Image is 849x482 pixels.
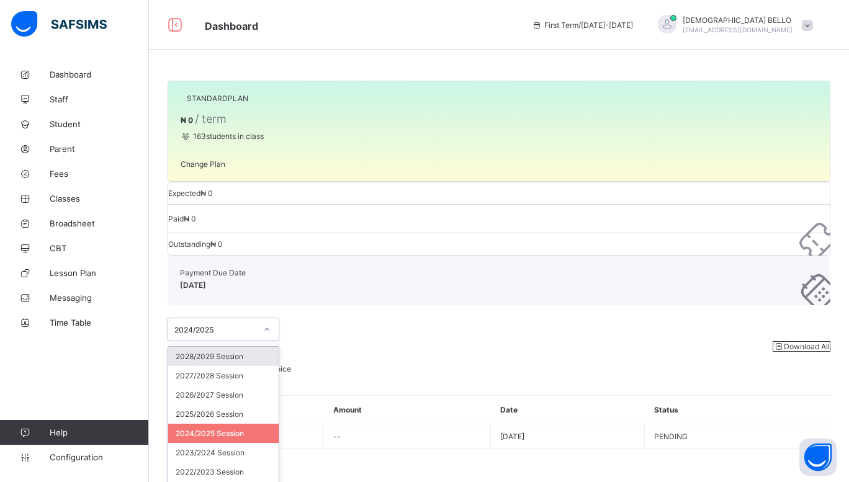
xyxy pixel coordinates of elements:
span: Help [50,427,148,437]
span: [DATE] [180,280,206,290]
span: session/term information [532,20,633,30]
div: MUHAMMAD BELLO [645,15,819,35]
span: [DEMOGRAPHIC_DATA] BELLO [683,16,793,25]
span: STANDARD PLAN [187,94,248,103]
span: ₦ 0 [184,214,196,223]
span: ₦ 0 [200,189,213,198]
span: Fees [50,169,149,179]
span: Student [50,119,149,129]
span: [EMAIL_ADDRESS][DOMAIN_NAME] [683,26,793,33]
span: Dashboard [205,20,258,32]
button: Open asap [799,439,837,476]
span: Outstanding [168,239,210,249]
th: Status [645,396,830,424]
span: Payment Due Date [180,268,246,277]
span: Broadsheet [50,218,149,228]
div: 2026/2027 Session [168,385,279,404]
span: ₦ 0 [181,115,193,125]
span: Expected [168,189,200,198]
div: 2023/2024 Session [168,443,279,462]
span: Paid [168,214,184,223]
span: Parent [50,144,149,154]
th: Amount [324,396,491,424]
span: Time Table [50,318,149,328]
span: Messaging [50,293,149,303]
div: 2025/2026 Session [168,404,279,424]
span: 163 students in class [181,132,264,141]
span: Configuration [50,452,148,462]
span: Lesson Plan [50,268,149,278]
td: [DATE] [491,424,645,449]
span: / term [195,112,227,125]
td: -- [324,424,491,449]
img: safsims [11,11,107,37]
div: 2024/2025 Session [168,424,279,443]
span: Classes [50,194,149,203]
span: Download All [773,342,830,351]
th: Date [491,396,645,424]
span: Dashboard [50,69,149,79]
span: CBT [50,243,149,253]
span: Change Plan [181,159,225,169]
td: PENDING [645,424,830,449]
div: 2028/2029 Session [168,347,279,366]
div: 2024/2025 [174,325,256,334]
span: Staff [50,94,149,104]
div: 2022/2023 Session [168,462,279,481]
span: ₦ 0 [210,239,223,249]
div: 2027/2028 Session [168,366,279,385]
